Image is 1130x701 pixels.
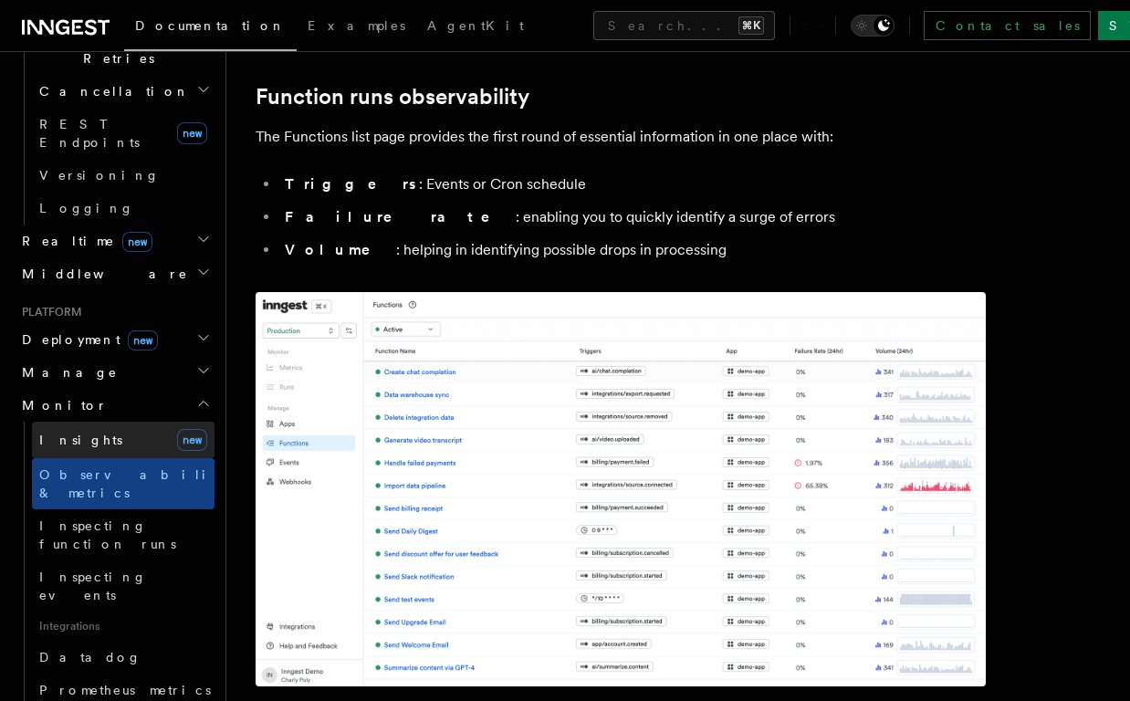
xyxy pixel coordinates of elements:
span: REST Endpoints [39,117,140,150]
button: Search...⌘K [593,11,775,40]
a: Versioning [32,159,214,192]
span: Realtime [15,232,152,250]
a: Inspecting function runs [32,509,214,560]
a: Contact sales [924,11,1091,40]
span: Documentation [135,18,286,33]
a: REST Endpointsnew [32,108,214,159]
a: Inspecting events [32,560,214,612]
a: Observability & metrics [32,458,214,509]
button: Monitor [15,389,214,422]
button: Realtimenew [15,225,214,257]
button: Cancellation [32,75,214,108]
li: : helping in identifying possible drops in processing [279,237,986,263]
button: Middleware [15,257,214,290]
kbd: ⌘K [738,16,764,35]
span: Platform [15,305,82,319]
span: new [177,429,207,451]
span: new [122,232,152,252]
button: Deploymentnew [15,323,214,356]
strong: Failure rate [285,208,516,225]
p: The Functions list page provides the first round of essential information in one place with: [256,124,986,150]
span: Inspecting events [39,570,147,602]
span: Manage [15,363,118,382]
a: Examples [297,5,416,49]
button: Manage [15,356,214,389]
strong: Volume [285,241,396,258]
span: Deployment [15,330,158,349]
span: Middleware [15,265,188,283]
button: Toggle dark mode [851,15,895,37]
li: : enabling you to quickly identify a surge of errors [279,204,986,230]
span: Datadog [39,650,141,664]
span: new [128,330,158,350]
span: Integrations [32,612,214,641]
span: Monitor [15,396,108,414]
span: Examples [308,18,405,33]
span: Logging [39,201,134,215]
span: Cancellation [32,82,190,100]
span: AgentKit [427,18,524,33]
img: The Functions list page lists all available Functions with essential information such as associat... [256,292,986,686]
span: new [177,122,207,144]
span: Insights [39,433,122,447]
a: AgentKit [416,5,535,49]
span: Prometheus metrics [39,683,211,697]
span: Inspecting function runs [39,518,176,551]
a: Documentation [124,5,297,51]
a: Datadog [32,641,214,674]
span: Observability & metrics [39,467,227,500]
a: Insightsnew [32,422,214,458]
a: Function runs observability [256,84,529,110]
li: : Events or Cron schedule [279,172,986,197]
a: Logging [32,192,214,225]
span: Versioning [39,168,160,183]
strong: Triggers [285,175,419,193]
